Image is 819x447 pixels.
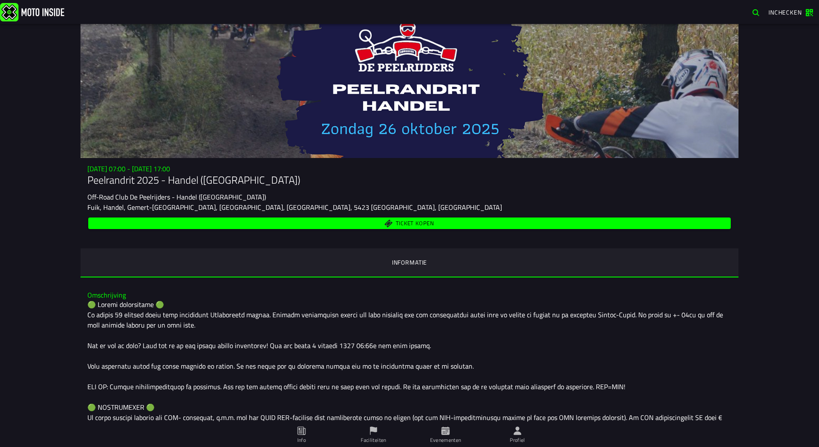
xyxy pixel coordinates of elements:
ion-label: Info [297,436,306,444]
h3: [DATE] 07:00 - [DATE] 17:00 [87,165,732,173]
ion-text: Off-Road Club De Peelrijders - Handel ([GEOGRAPHIC_DATA]) [87,192,266,202]
ion-text: Fuik, Handel, Gemert-[GEOGRAPHIC_DATA], [GEOGRAPHIC_DATA], [GEOGRAPHIC_DATA], 5423 [GEOGRAPHIC_DA... [87,202,502,212]
h1: Peelrandrit 2025 - Handel ([GEOGRAPHIC_DATA]) [87,173,732,187]
ion-label: Profiel [510,436,525,444]
span: Inchecken [768,8,802,17]
ion-label: Evenementen [430,436,461,444]
span: Ticket kopen [396,221,434,226]
a: Inchecken [764,5,817,19]
h3: Omschrijving [87,291,732,299]
ion-label: Faciliteiten [361,436,386,444]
